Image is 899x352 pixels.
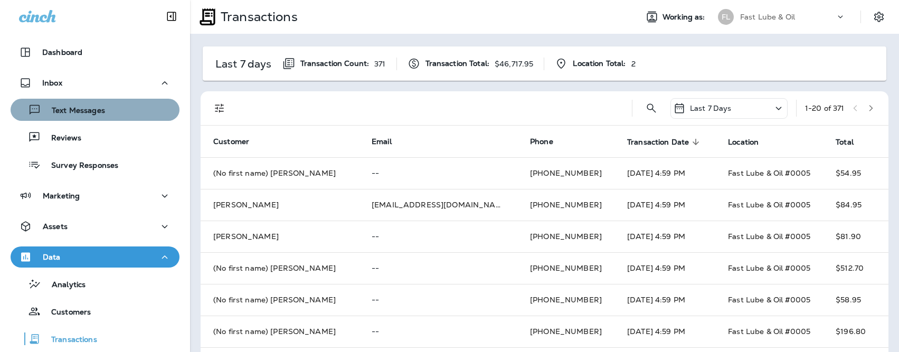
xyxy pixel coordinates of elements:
p: Reviews [41,134,81,144]
span: Transaction Date [627,137,703,147]
span: Fast Lube & Oil #0005 [728,232,810,241]
p: Last 7 Days [690,104,732,112]
p: Data [43,253,61,261]
p: Dashboard [42,48,82,56]
td: [PHONE_NUMBER] [517,221,614,252]
td: (No first name) [PERSON_NAME] [201,157,359,189]
p: Assets [43,222,68,231]
p: -- [372,169,505,177]
button: Transactions [11,328,179,350]
button: Customers [11,300,179,322]
td: [PHONE_NUMBER] [517,284,614,316]
td: [PERSON_NAME] [201,221,359,252]
td: (No first name) [PERSON_NAME] [201,284,359,316]
td: [DATE] 4:59 PM [614,189,715,221]
p: $46,717.95 [495,60,533,68]
p: 2 [631,60,636,68]
span: Customer [213,137,249,146]
td: [DATE] 4:59 PM [614,221,715,252]
button: Text Messages [11,99,179,121]
span: Total [836,138,854,147]
span: Email [372,137,392,146]
span: Fast Lube & Oil #0005 [728,168,810,178]
div: 1 - 20 of 371 [805,104,845,112]
p: Inbox [42,79,62,87]
button: Dashboard [11,42,179,63]
td: [DATE] 4:59 PM [614,284,715,316]
span: Location Total: [573,59,626,68]
span: Fast Lube & Oil #0005 [728,200,810,210]
span: Working as: [663,13,707,22]
button: Collapse Sidebar [157,6,186,27]
p: Customers [41,308,91,318]
p: Survey Responses [41,161,118,171]
div: FL [718,9,734,25]
p: 371 [374,60,385,68]
td: [PERSON_NAME] [201,189,359,221]
span: Total [836,137,867,147]
button: Inbox [11,72,179,93]
td: [PHONE_NUMBER] [517,316,614,347]
span: Transaction Total: [425,59,490,68]
td: [EMAIL_ADDRESS][DOMAIN_NAME] [359,189,517,221]
button: Analytics [11,273,179,295]
span: Fast Lube & Oil #0005 [728,263,810,273]
span: Transaction Date [627,138,689,147]
span: Transaction Count: [300,59,370,68]
button: Settings [869,7,888,26]
button: Search Transactions [641,98,662,119]
p: -- [372,232,505,241]
p: -- [372,296,505,304]
p: Transactions [216,9,298,25]
button: Assets [11,216,179,237]
span: Location [728,138,759,147]
p: Transactions [41,335,97,345]
td: (No first name) [PERSON_NAME] [201,316,359,347]
p: -- [372,327,505,336]
p: Marketing [43,192,80,200]
td: [DATE] 4:59 PM [614,316,715,347]
button: Marketing [11,185,179,206]
span: Location [728,137,772,147]
td: [PHONE_NUMBER] [517,252,614,284]
p: Fast Lube & Oil [740,13,795,21]
p: Text Messages [41,106,105,116]
button: Reviews [11,126,179,148]
button: Data [11,246,179,268]
td: [DATE] 4:59 PM [614,157,715,189]
p: Last 7 days [215,60,272,68]
td: (No first name) [PERSON_NAME] [201,252,359,284]
td: [PHONE_NUMBER] [517,157,614,189]
p: Analytics [41,280,86,290]
span: Phone [530,137,553,146]
button: Filters [209,98,230,119]
td: [DATE] 4:59 PM [614,252,715,284]
p: -- [372,264,505,272]
span: Fast Lube & Oil #0005 [728,327,810,336]
td: [PHONE_NUMBER] [517,189,614,221]
button: Survey Responses [11,154,179,176]
span: Fast Lube & Oil #0005 [728,295,810,305]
